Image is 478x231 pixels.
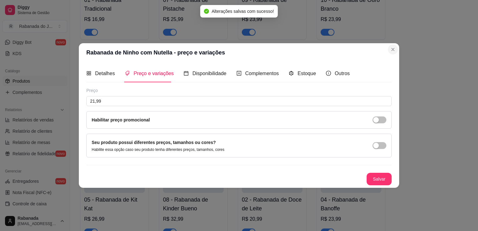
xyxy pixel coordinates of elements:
span: tags [125,71,130,76]
header: Rabanada de Ninho com Nutella - preço e variações [79,43,399,62]
span: Outros [335,71,350,76]
span: Preço e variações [134,71,174,76]
span: check-circle [204,9,209,14]
span: plus-square [236,71,242,76]
input: Ex.: R$12,99 [86,96,392,106]
span: Disponibilidade [192,71,226,76]
span: appstore [86,71,91,76]
span: code-sandbox [289,71,294,76]
button: Close [388,44,398,54]
label: Seu produto possui diferentes preços, tamanhos ou cores? [92,140,216,145]
span: Alterações salvas com sucesso! [211,9,274,14]
p: Habilite essa opção caso seu produto tenha diferentes preços, tamanhos, cores [92,147,224,152]
span: info-circle [326,71,331,76]
span: calendar [184,71,189,76]
div: Preço [86,87,392,94]
label: Habilitar preço promocional [92,117,150,122]
span: Estoque [297,71,316,76]
span: Complementos [245,71,279,76]
button: Salvar [367,173,392,185]
span: Detalhes [95,71,115,76]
